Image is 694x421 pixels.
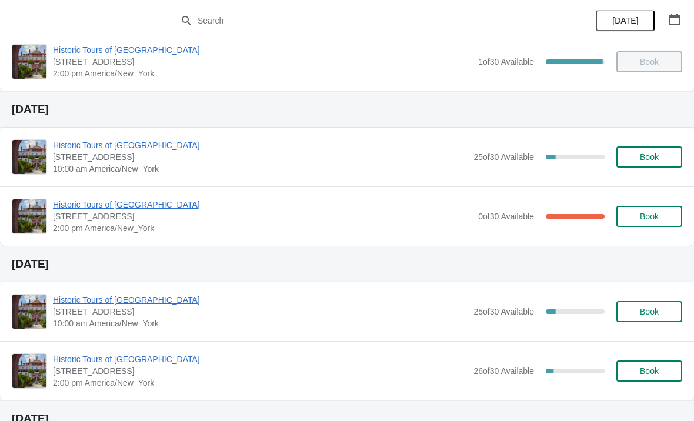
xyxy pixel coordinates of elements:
[53,44,472,56] span: Historic Tours of [GEOGRAPHIC_DATA]
[53,318,468,329] span: 10:00 am America/New_York
[12,354,46,388] img: Historic Tours of Flagler College | 74 King Street, St. Augustine, FL, USA | 2:00 pm America/New_...
[12,199,46,233] img: Historic Tours of Flagler College | 74 King Street, St. Augustine, FL, USA | 2:00 pm America/New_...
[53,377,468,389] span: 2:00 pm America/New_York
[616,301,682,322] button: Book
[53,294,468,306] span: Historic Tours of [GEOGRAPHIC_DATA]
[53,222,472,234] span: 2:00 pm America/New_York
[640,366,659,376] span: Book
[12,45,46,79] img: Historic Tours of Flagler College | 74 King Street, St. Augustine, FL, USA | 2:00 pm America/New_...
[53,199,472,210] span: Historic Tours of [GEOGRAPHIC_DATA]
[473,152,534,162] span: 25 of 30 Available
[53,56,472,68] span: [STREET_ADDRESS]
[596,10,655,31] button: [DATE]
[53,306,468,318] span: [STREET_ADDRESS]
[12,295,46,329] img: Historic Tours of Flagler College | 74 King Street, St. Augustine, FL, USA | 10:00 am America/New...
[53,163,468,175] span: 10:00 am America/New_York
[478,212,534,221] span: 0 of 30 Available
[53,353,468,365] span: Historic Tours of [GEOGRAPHIC_DATA]
[473,366,534,376] span: 26 of 30 Available
[53,139,468,151] span: Historic Tours of [GEOGRAPHIC_DATA]
[478,57,534,66] span: 1 of 30 Available
[473,307,534,316] span: 25 of 30 Available
[53,365,468,377] span: [STREET_ADDRESS]
[53,151,468,163] span: [STREET_ADDRESS]
[616,206,682,227] button: Book
[53,210,472,222] span: [STREET_ADDRESS]
[612,16,638,25] span: [DATE]
[640,307,659,316] span: Book
[197,10,520,31] input: Search
[616,146,682,168] button: Book
[12,258,682,270] h2: [DATE]
[640,152,659,162] span: Book
[12,140,46,174] img: Historic Tours of Flagler College | 74 King Street, St. Augustine, FL, USA | 10:00 am America/New...
[53,68,472,79] span: 2:00 pm America/New_York
[12,103,682,115] h2: [DATE]
[616,360,682,382] button: Book
[640,212,659,221] span: Book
